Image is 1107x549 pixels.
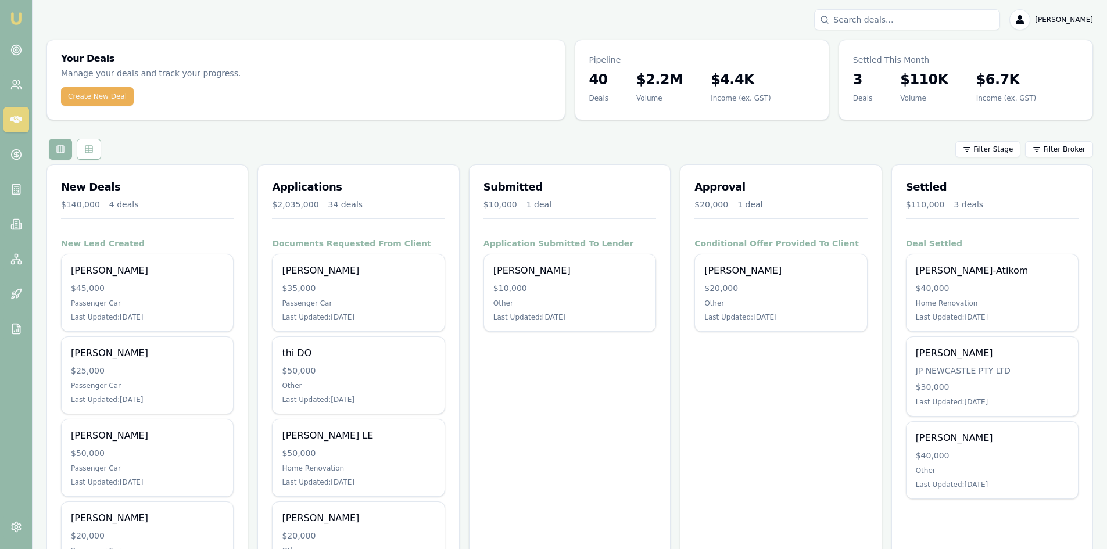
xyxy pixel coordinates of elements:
div: $50,000 [282,447,435,459]
h3: Submitted [483,179,656,195]
h4: Deal Settled [906,238,1079,249]
div: thi DO [282,346,435,360]
div: Income (ex. GST) [711,94,771,103]
p: Pipeline [589,54,815,66]
div: $20,000 [694,199,728,210]
div: Other [493,299,646,308]
p: Settled This Month [853,54,1079,66]
div: Passenger Car [71,464,224,473]
div: $140,000 [61,199,100,210]
div: [PERSON_NAME]-Atikom [916,264,1069,278]
h4: Conditional Offer Provided To Client [694,238,867,249]
div: [PERSON_NAME] [704,264,857,278]
div: $30,000 [916,381,1069,393]
div: [PERSON_NAME] [493,264,646,278]
h3: $110K [900,70,948,89]
span: Filter Stage [973,145,1013,154]
h3: $4.4K [711,70,771,89]
div: 1 deal [737,199,762,210]
div: $50,000 [71,447,224,459]
h4: New Lead Created [61,238,234,249]
h3: 40 [589,70,609,89]
div: $20,000 [71,530,224,541]
div: JP NEWCASTLE PTY LTD [916,365,1069,376]
div: $10,000 [483,199,517,210]
div: Last Updated: [DATE] [704,313,857,322]
div: [PERSON_NAME] [282,264,435,278]
div: $2,035,000 [272,199,318,210]
div: Last Updated: [DATE] [916,397,1069,407]
h3: 3 [853,70,873,89]
div: Last Updated: [DATE] [282,478,435,487]
h3: $2.2M [636,70,683,89]
div: $20,000 [282,530,435,541]
div: $110,000 [906,199,945,210]
div: $40,000 [916,450,1069,461]
div: $20,000 [704,282,857,294]
div: $50,000 [282,365,435,376]
div: Last Updated: [DATE] [71,478,224,487]
h3: Approval [694,179,867,195]
div: Passenger Car [282,299,435,308]
div: Deals [589,94,609,103]
div: [PERSON_NAME] [282,511,435,525]
button: Create New Deal [61,87,134,106]
h4: Application Submitted To Lender [483,238,656,249]
div: [PERSON_NAME] [916,346,1069,360]
div: Volume [636,94,683,103]
h3: New Deals [61,179,234,195]
div: Passenger Car [71,381,224,390]
div: Last Updated: [DATE] [282,313,435,322]
div: Deals [853,94,873,103]
div: [PERSON_NAME] LE [282,429,435,443]
img: emu-icon-u.png [9,12,23,26]
input: Search deals [814,9,1000,30]
div: Other [282,381,435,390]
div: [PERSON_NAME] [71,511,224,525]
div: Home Renovation [282,464,435,473]
p: Manage your deals and track your progress. [61,67,359,80]
span: [PERSON_NAME] [1035,15,1093,24]
div: Last Updated: [DATE] [916,313,1069,322]
div: Last Updated: [DATE] [71,313,224,322]
div: Passenger Car [71,299,224,308]
h3: Settled [906,179,1079,195]
button: Filter Broker [1025,141,1093,157]
h4: Documents Requested From Client [272,238,445,249]
div: Other [704,299,857,308]
span: Filter Broker [1043,145,1085,154]
div: Last Updated: [DATE] [493,313,646,322]
div: [PERSON_NAME] [71,346,224,360]
div: Last Updated: [DATE] [282,395,435,404]
div: Other [916,466,1069,475]
div: [PERSON_NAME] [916,431,1069,445]
h3: Your Deals [61,54,551,63]
div: $25,000 [71,365,224,376]
div: $45,000 [71,282,224,294]
div: [PERSON_NAME] [71,264,224,278]
div: Last Updated: [DATE] [71,395,224,404]
div: 34 deals [328,199,363,210]
div: 1 deal [526,199,551,210]
div: Last Updated: [DATE] [916,480,1069,489]
h3: Applications [272,179,445,195]
button: Filter Stage [955,141,1020,157]
h3: $6.7K [976,70,1036,89]
div: $10,000 [493,282,646,294]
div: 3 deals [954,199,983,210]
div: Home Renovation [916,299,1069,308]
div: Volume [900,94,948,103]
div: 4 deals [109,199,139,210]
div: [PERSON_NAME] [71,429,224,443]
div: Income (ex. GST) [976,94,1036,103]
div: $40,000 [916,282,1069,294]
div: $35,000 [282,282,435,294]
